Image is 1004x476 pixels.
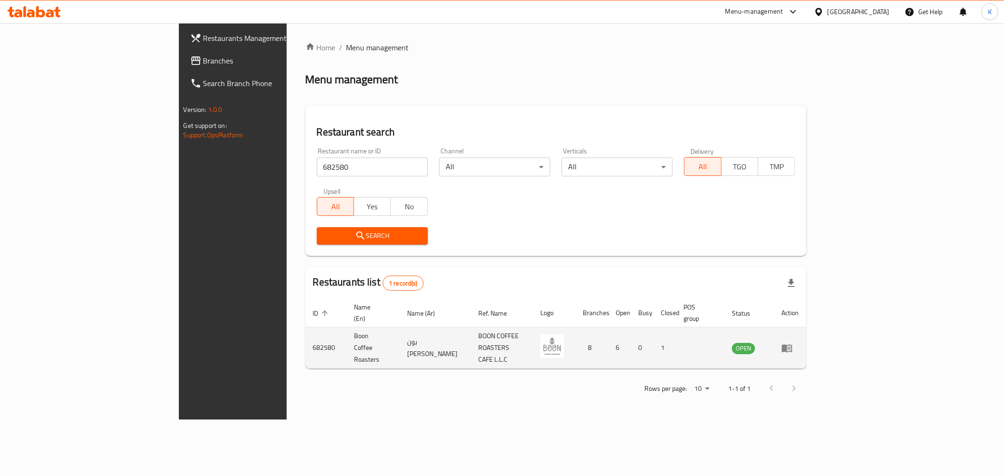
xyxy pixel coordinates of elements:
[688,160,717,174] span: All
[732,308,763,319] span: Status
[691,148,714,154] label: Delivery
[562,158,673,176] div: All
[725,6,783,17] div: Menu-management
[317,197,354,216] button: All
[780,272,803,294] div: Export file
[208,103,223,116] span: 1.0.0
[653,299,676,327] th: Closed
[383,276,424,291] div: Total records count
[827,7,890,17] div: [GEOGRAPHIC_DATA]
[354,301,389,324] span: Name (En)
[317,125,795,139] h2: Restaurant search
[321,200,350,214] span: All
[347,327,400,369] td: Boon Coffee Roasters
[471,327,533,369] td: BOON COFFEE ROASTERS CAFE L.L.C
[575,327,608,369] td: 8
[540,334,564,358] img: Boon Coffee Roasters
[400,327,471,369] td: بون [PERSON_NAME]
[683,301,714,324] span: POS group
[728,383,751,395] p: 1-1 of 1
[725,160,755,174] span: TGO
[721,157,758,176] button: TGO
[313,275,424,291] h2: Restaurants list
[323,188,341,194] label: Upsell
[184,103,207,116] span: Version:
[317,227,428,245] button: Search
[346,42,409,53] span: Menu management
[533,299,575,327] th: Logo
[324,230,420,242] span: Search
[305,299,807,369] table: enhanced table
[644,383,687,395] p: Rows per page:
[758,157,795,176] button: TMP
[732,343,755,354] span: OPEN
[439,158,550,176] div: All
[383,279,423,288] span: 1 record(s)
[317,158,428,176] input: Search for restaurant name or ID..
[774,299,806,327] th: Action
[575,299,608,327] th: Branches
[203,32,339,44] span: Restaurants Management
[305,72,398,87] h2: Menu management
[631,299,653,327] th: Busy
[684,157,721,176] button: All
[988,7,992,17] span: K
[305,42,807,53] nav: breadcrumb
[313,308,331,319] span: ID
[358,200,387,214] span: Yes
[407,308,447,319] span: Name (Ar)
[203,78,339,89] span: Search Branch Phone
[183,49,346,72] a: Branches
[203,55,339,66] span: Branches
[183,27,346,49] a: Restaurants Management
[394,200,424,214] span: No
[390,197,427,216] button: No
[762,160,791,174] span: TMP
[608,327,631,369] td: 6
[353,197,391,216] button: Yes
[631,327,653,369] td: 0
[183,72,346,95] a: Search Branch Phone
[184,129,243,141] a: Support.OpsPlatform
[608,299,631,327] th: Open
[691,382,713,396] div: Rows per page:
[478,308,519,319] span: Ref. Name
[653,327,676,369] td: 1
[184,119,227,132] span: Get support on:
